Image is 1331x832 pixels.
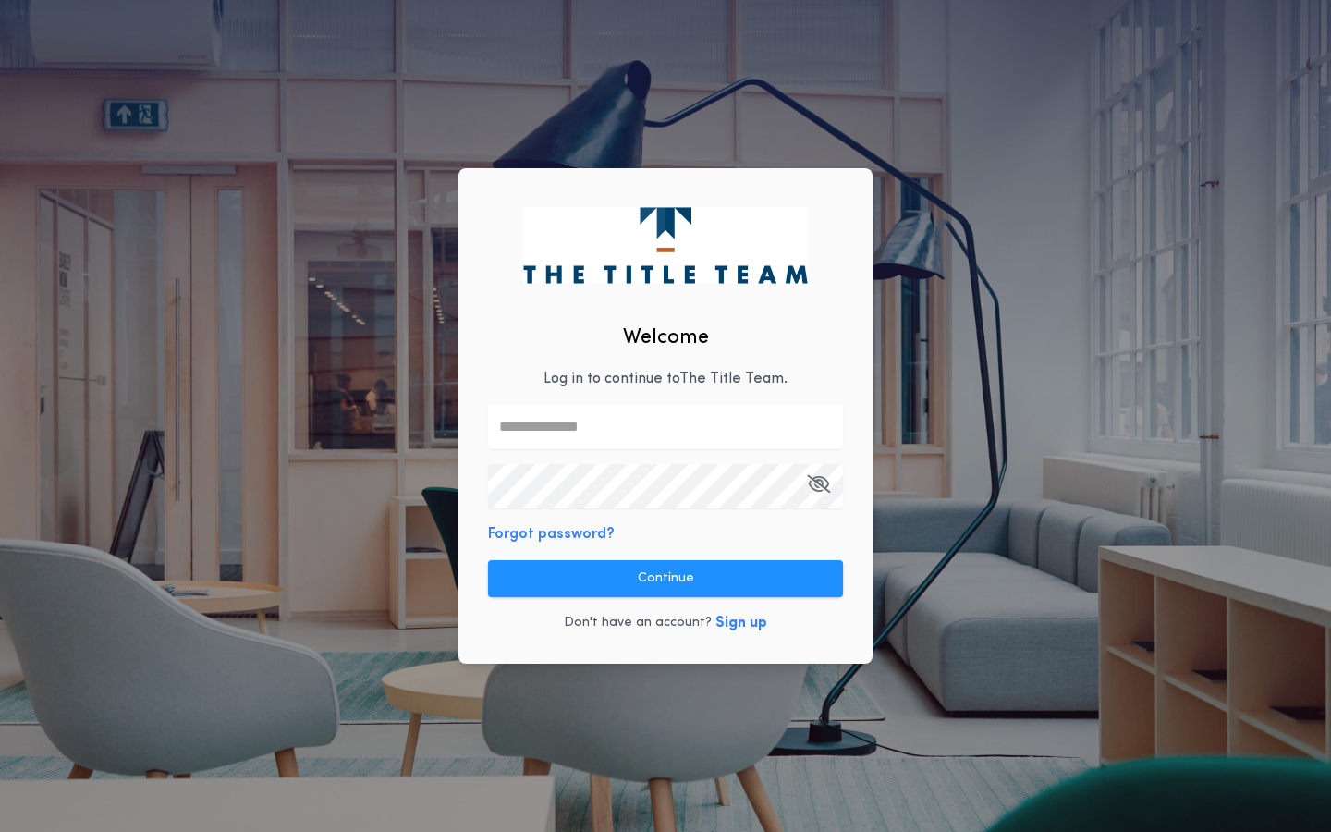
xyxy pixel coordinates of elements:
button: Sign up [715,612,767,634]
button: Continue [488,560,843,597]
p: Log in to continue to The Title Team . [543,368,788,390]
p: Don't have an account? [564,614,712,632]
h2: Welcome [623,323,709,353]
button: Forgot password? [488,523,615,545]
img: logo [523,207,807,283]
